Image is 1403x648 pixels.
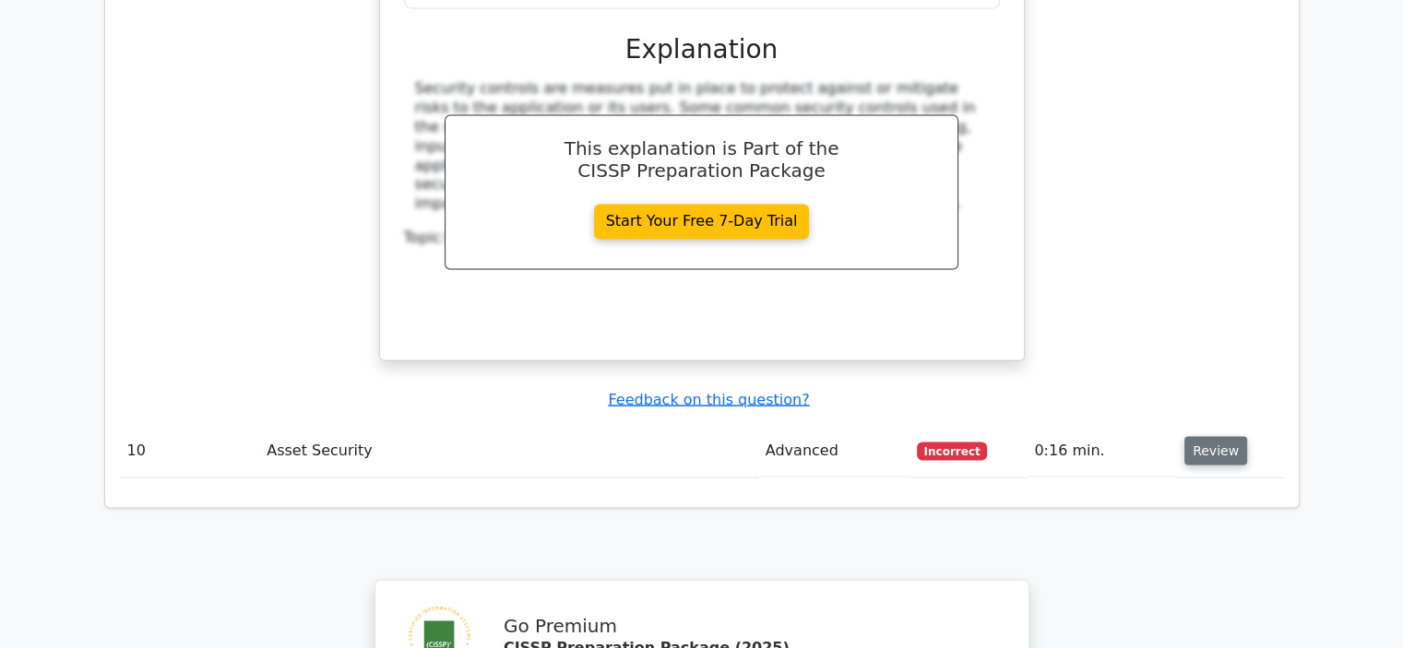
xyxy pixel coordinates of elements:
td: 0:16 min. [1027,424,1177,477]
td: Advanced [758,424,910,477]
h3: Explanation [415,34,989,65]
td: Asset Security [259,424,758,477]
div: Topic: [404,229,1000,248]
button: Review [1184,436,1247,465]
div: Security controls are measures put in place to protect against or mitigate risks to the applicati... [415,79,989,214]
td: 10 [120,424,260,477]
a: Feedback on this question? [608,390,809,407]
a: Start Your Free 7-Day Trial [594,204,810,239]
span: Incorrect [917,442,988,460]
